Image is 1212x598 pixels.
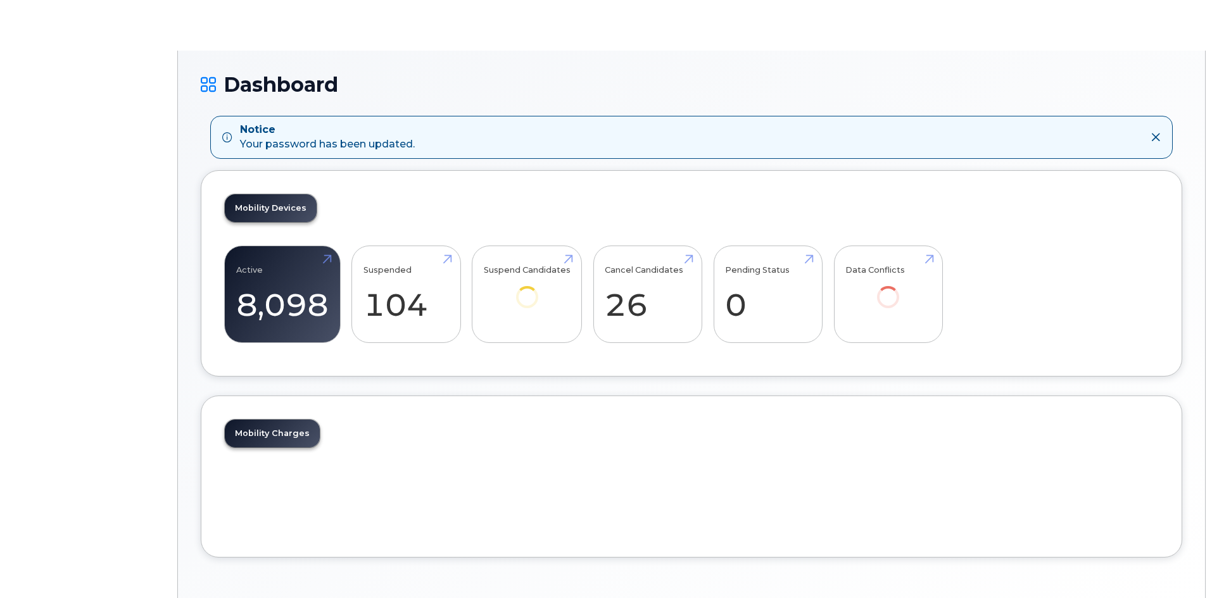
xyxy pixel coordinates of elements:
a: Suspended 104 [363,252,449,336]
a: Data Conflicts [845,252,931,325]
a: Pending Status 0 [725,252,811,336]
div: Your password has been updated. [240,123,415,152]
h1: Dashboard [201,73,1182,96]
a: Suspend Candidates [484,252,571,325]
strong: Notice [240,123,415,137]
a: Mobility Charges [225,420,320,447]
a: Mobility Devices [225,194,317,222]
a: Active 8,098 [236,252,329,336]
a: Cancel Candidates 26 [605,252,690,336]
